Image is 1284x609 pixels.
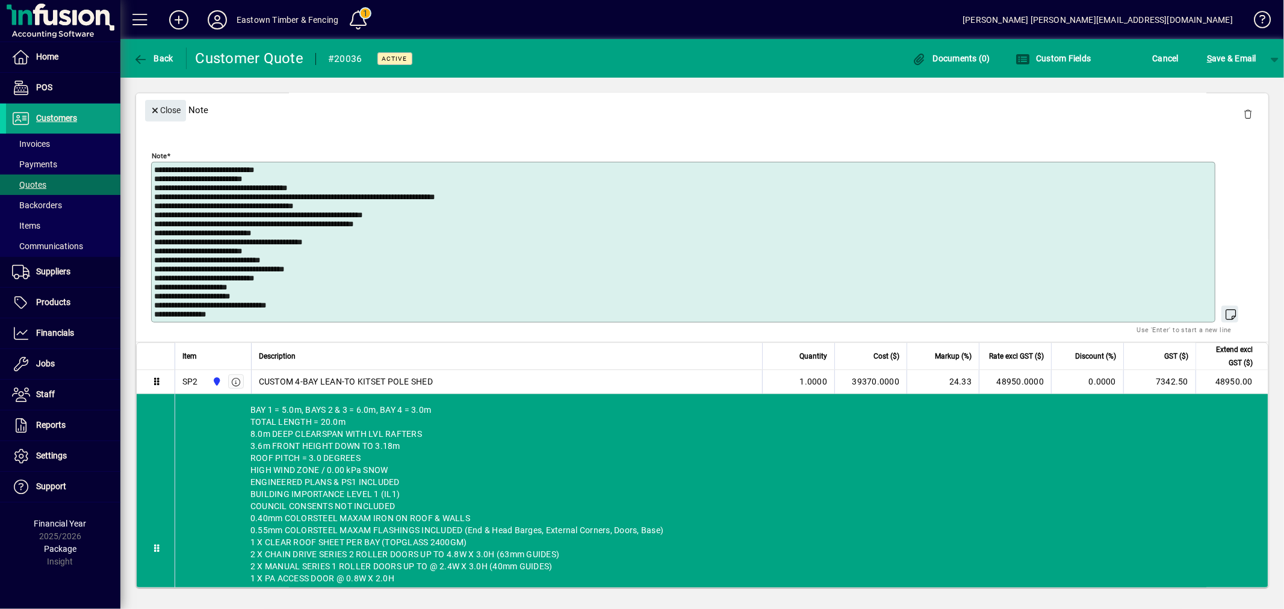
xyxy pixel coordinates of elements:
span: Back [133,54,173,63]
button: Profile [198,9,237,31]
span: Description [259,350,296,363]
div: Note [136,88,1268,132]
span: Suppliers [36,267,70,276]
span: GST ($) [1164,350,1188,363]
button: Custom Fields [1013,48,1094,69]
app-page-header-button: Back [120,48,187,69]
a: Support [6,472,120,502]
span: Discount (%) [1075,350,1116,363]
a: Settings [6,441,120,471]
span: Financial Year [34,519,87,528]
mat-hint: Use 'Enter' to start a new line [1137,323,1232,336]
span: Extend excl GST ($) [1203,343,1253,369]
button: Add [160,9,198,31]
span: Payments [12,159,57,169]
span: Backorders [12,200,62,210]
a: Reports [6,410,120,441]
span: Quotes [12,180,46,190]
span: Cancel [1153,49,1179,68]
app-page-header-button: Close [142,104,189,115]
a: Home [6,42,120,72]
span: Home [36,52,58,61]
span: Settings [36,451,67,460]
span: Cost ($) [873,350,899,363]
button: Save & Email [1201,48,1262,69]
span: Jobs [36,359,55,368]
a: Quotes [6,175,120,195]
span: Items [12,221,40,230]
a: Invoices [6,134,120,154]
mat-label: Note [152,151,167,159]
span: Close [150,100,181,120]
a: Communications [6,236,120,256]
a: Jobs [6,349,120,379]
div: Customer Quote [196,49,304,68]
span: Item [182,350,197,363]
div: Eastown Timber & Fencing [237,10,338,29]
a: Knowledge Base [1245,2,1269,42]
div: [PERSON_NAME] [PERSON_NAME][EMAIL_ADDRESS][DOMAIN_NAME] [963,10,1233,29]
span: Reports [36,420,66,430]
span: Rate excl GST ($) [989,350,1044,363]
span: 1.0000 [800,376,828,388]
span: Financials [36,328,74,338]
td: 24.33 [907,370,979,394]
td: 39370.0000 [834,370,907,394]
span: Documents (0) [912,54,990,63]
button: Close [145,100,186,122]
span: CUSTOM 4-BAY LEAN-TO KITSET POLE SHED [259,376,433,388]
a: Payments [6,154,120,175]
span: S [1207,54,1212,63]
a: Suppliers [6,257,120,287]
span: Active [382,55,408,63]
a: Financials [6,318,120,348]
span: Customers [36,113,77,123]
td: 7342.50 [1123,370,1196,394]
a: Backorders [6,195,120,215]
span: Products [36,297,70,307]
app-page-header-button: Delete [1233,108,1262,119]
a: Staff [6,380,120,410]
div: SP2 [182,376,198,388]
div: 48950.0000 [987,376,1044,388]
td: 0.0000 [1051,370,1123,394]
span: Package [44,544,76,554]
a: Products [6,288,120,318]
a: POS [6,73,120,103]
span: Communications [12,241,83,251]
span: Holyoake St [209,375,223,388]
button: Cancel [1150,48,1182,69]
button: Back [130,48,176,69]
span: POS [36,82,52,92]
div: #20036 [328,49,362,69]
span: Staff [36,389,55,399]
span: ave & Email [1207,49,1256,68]
button: Delete [1233,100,1262,129]
a: Items [6,215,120,236]
td: 48950.00 [1196,370,1268,394]
span: Markup (%) [935,350,972,363]
button: Documents (0) [909,48,993,69]
span: Invoices [12,139,50,149]
span: Custom Fields [1016,54,1091,63]
span: Support [36,481,66,491]
span: Quantity [799,350,827,363]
